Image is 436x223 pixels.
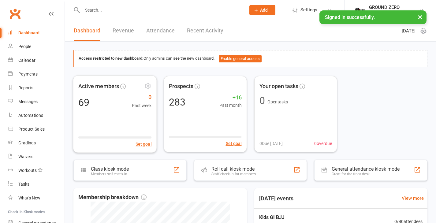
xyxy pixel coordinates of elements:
div: Messages [18,99,38,104]
div: Waivers [18,154,33,159]
span: Open tasks [267,99,288,104]
a: Calendar [8,54,65,67]
span: Kids GI BJJ [259,214,384,221]
a: Messages [8,95,65,109]
a: Gradings [8,136,65,150]
span: Past week [132,102,152,109]
span: Add [260,8,268,13]
button: Set goal [136,140,152,147]
div: Tasks [18,182,29,187]
img: thumb_image1749514215.png [354,4,366,16]
button: Add [249,5,275,15]
div: Gradings [18,140,36,145]
div: GROUND ZERO [369,5,416,10]
span: [DATE] [402,27,416,35]
div: Reports [18,85,33,90]
div: 283 [169,97,185,107]
div: Automations [18,113,43,118]
span: Settings [300,3,317,17]
span: Past month [219,102,242,109]
span: Prospects [169,82,193,91]
a: Workouts [8,164,65,177]
div: Only admins can see the new dashboard. [79,55,423,62]
span: Signed in successfully. [325,14,375,20]
button: × [415,10,426,24]
div: Great for the front desk [332,172,400,176]
a: Reports [8,81,65,95]
a: Revenue [113,20,134,41]
span: Your open tasks [259,82,298,91]
strong: Access restricted to new dashboard: [79,56,143,61]
span: 0 overdue [314,140,332,147]
span: 0 [132,93,152,102]
input: Search... [80,6,241,14]
button: Enable general access [219,55,262,62]
a: Dashboard [74,20,100,41]
a: Product Sales [8,122,65,136]
a: Waivers [8,150,65,164]
div: Dashboard [18,30,39,35]
div: 69 [78,97,89,107]
div: Members self check-in [91,172,129,176]
a: Clubworx [7,6,23,21]
a: Tasks [8,177,65,191]
span: +16 [219,93,242,102]
div: Ground Zero Martial Arts [369,10,416,16]
h3: [DATE] events [254,193,298,204]
a: View more [402,195,424,202]
span: Active members [78,82,119,91]
div: People [18,44,31,49]
a: Automations [8,109,65,122]
div: Workouts [18,168,37,173]
div: 0 [259,96,265,106]
a: What's New [8,191,65,205]
div: Product Sales [18,127,45,132]
div: What's New [18,195,40,200]
div: Roll call kiosk mode [211,166,256,172]
div: Calendar [18,58,35,63]
a: Attendance [146,20,175,41]
span: 0 Due [DATE] [259,140,283,147]
div: Payments [18,72,38,76]
span: Membership breakdown [78,193,147,202]
a: Payments [8,67,65,81]
div: Class kiosk mode [91,166,129,172]
div: Staff check-in for members [211,172,256,176]
div: General attendance kiosk mode [332,166,400,172]
a: Dashboard [8,26,65,40]
a: Recent Activity [187,20,223,41]
button: Set goal [226,140,242,147]
a: People [8,40,65,54]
